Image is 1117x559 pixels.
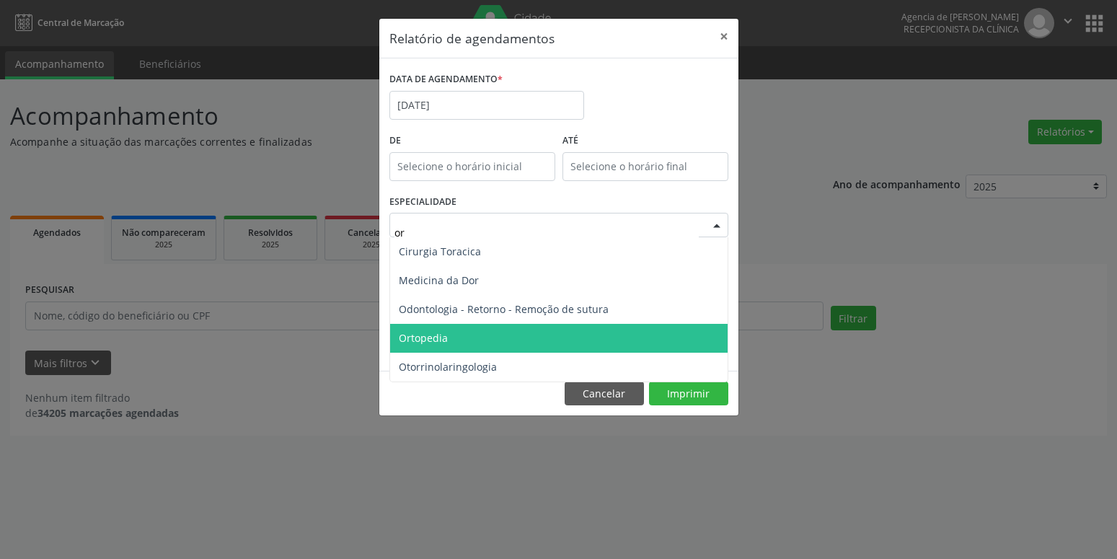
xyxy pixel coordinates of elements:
[399,245,481,258] span: Cirurgia Toracica
[399,360,497,374] span: Otorrinolaringologia
[389,29,555,48] h5: Relatório de agendamentos
[710,19,738,54] button: Close
[389,91,584,120] input: Selecione uma data ou intervalo
[399,273,479,287] span: Medicina da Dor
[389,191,456,214] label: ESPECIALIDADE
[389,130,555,152] label: De
[394,218,699,247] input: Seleciona uma especialidade
[389,152,555,181] input: Selecione o horário inicial
[562,152,728,181] input: Selecione o horário final
[389,69,503,91] label: DATA DE AGENDAMENTO
[565,382,644,406] button: Cancelar
[399,331,448,345] span: Ortopedia
[562,130,728,152] label: ATÉ
[649,382,728,406] button: Imprimir
[399,302,609,316] span: Odontologia - Retorno - Remoção de sutura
